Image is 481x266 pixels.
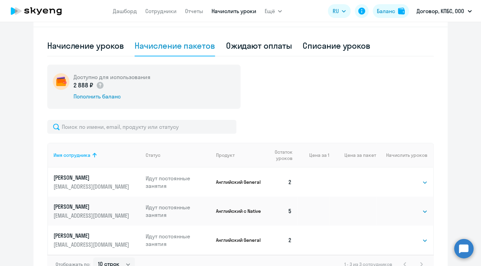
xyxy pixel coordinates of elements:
td: 2 [262,168,297,197]
p: Английский с Native [216,208,262,214]
div: Списание уроков [303,40,370,51]
div: Статус [146,152,160,158]
div: Начисление пакетов [135,40,215,51]
p: Идут постоянные занятия [146,232,210,248]
p: [EMAIL_ADDRESS][DOMAIN_NAME] [53,241,131,248]
span: Остаток уроков [268,149,292,161]
p: Идут постоянные занятия [146,174,210,190]
div: Имя сотрудника [53,152,90,158]
a: Дашборд [113,8,137,15]
input: Поиск по имени, email, продукту или статусу [47,120,236,134]
button: Договор, КПБС, ООО [413,3,475,19]
p: [PERSON_NAME] [53,232,131,239]
a: Начислить уроки [212,8,256,15]
h5: Доступно для использования [73,73,150,81]
a: [PERSON_NAME][EMAIL_ADDRESS][DOMAIN_NAME] [53,203,140,219]
p: Идут постоянные занятия [146,203,210,219]
p: Английский General [216,237,262,243]
div: Статус [146,152,210,158]
div: Пополнить баланс [73,93,150,100]
span: Ещё [265,7,275,15]
div: Продукт [216,152,262,158]
div: Баланс [377,7,395,15]
a: [PERSON_NAME][EMAIL_ADDRESS][DOMAIN_NAME] [53,232,140,248]
img: wallet-circle.png [53,73,69,90]
span: RU [333,7,339,15]
p: [EMAIL_ADDRESS][DOMAIN_NAME] [53,212,131,219]
div: Ожидают оплаты [226,40,292,51]
th: Цена за пакет [329,143,376,168]
div: Начисление уроков [47,40,124,51]
th: Начислить уроков [376,143,433,168]
td: 2 [262,226,297,255]
div: Имя сотрудника [53,152,140,158]
th: Цена за 1 [297,143,329,168]
div: Продукт [216,152,234,158]
p: Договор, КПБС, ООО [416,7,464,15]
button: RU [328,4,351,18]
td: 5 [262,197,297,226]
div: Остаток уроков [268,149,297,161]
p: [PERSON_NAME] [53,203,131,210]
a: [PERSON_NAME][EMAIL_ADDRESS][DOMAIN_NAME] [53,174,140,190]
p: 2 888 ₽ [73,81,104,90]
a: Отчеты [185,8,203,15]
p: [PERSON_NAME] [53,174,131,181]
p: [EMAIL_ADDRESS][DOMAIN_NAME] [53,183,131,190]
button: Ещё [265,4,282,18]
p: Английский General [216,179,262,185]
img: balance [398,8,405,15]
button: Балансbalance [373,4,409,18]
a: Сотрудники [145,8,177,15]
